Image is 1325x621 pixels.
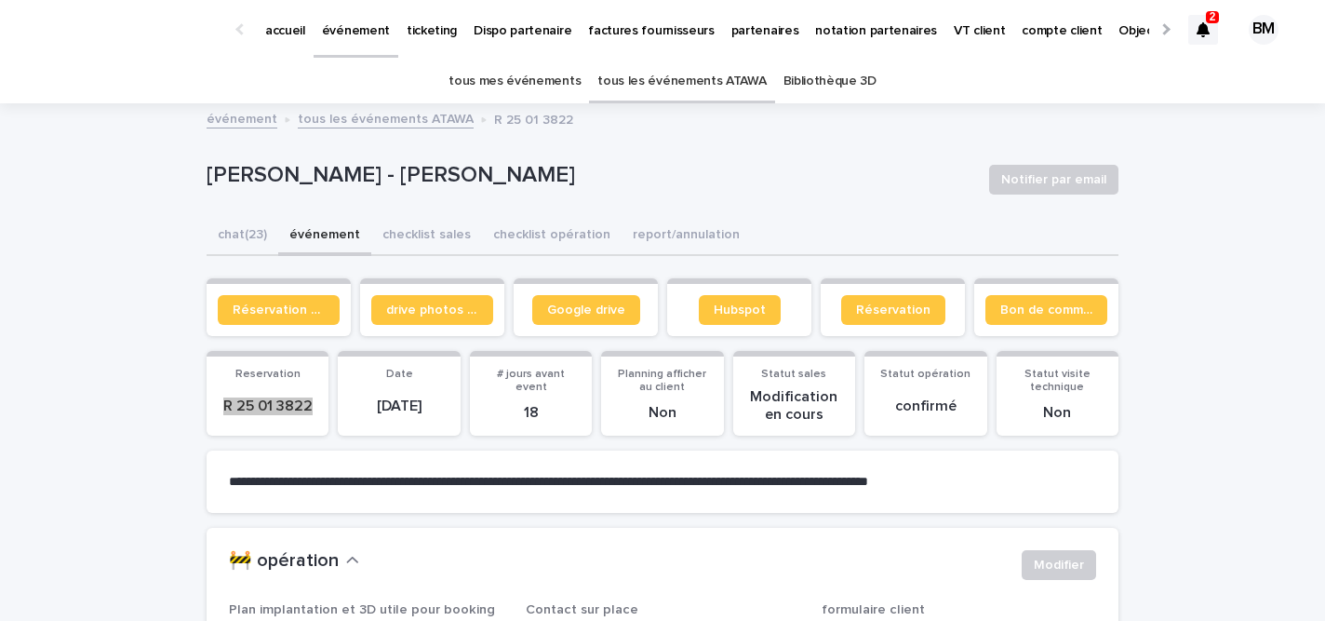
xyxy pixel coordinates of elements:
span: Réservation client [233,304,325,317]
span: Bon de commande [1000,304,1092,317]
p: Modification en cours [744,388,844,424]
span: Contact sur place [526,603,638,616]
button: report/annulation [622,217,751,256]
span: formulaire client [822,603,925,616]
span: Google drive [547,304,625,317]
a: tous mes événements [448,60,581,103]
a: tous les événements ATAWA [298,107,474,128]
img: Ls34BcGeRexTGTNfXpUC [37,11,218,48]
p: [PERSON_NAME] - [PERSON_NAME] [207,162,974,189]
button: Notifier par email [989,165,1118,195]
p: Non [1008,404,1107,422]
span: Planning afficher au client [618,369,706,393]
a: Réservation client [218,295,340,325]
a: Bibliothèque 3D [783,60,877,103]
a: drive photos coordinateur [371,295,493,325]
p: confirmé [876,398,975,415]
button: checklist opération [482,217,622,256]
button: chat (23) [207,217,278,256]
p: [DATE] [349,398,448,415]
span: Réservation [856,304,930,317]
a: tous les événements ATAWA [597,60,766,103]
p: 2 [1210,10,1216,23]
span: # jours avant event [497,369,565,393]
span: Statut opération [880,369,970,380]
p: R 25 01 3822 [218,398,317,415]
span: drive photos coordinateur [386,304,478,317]
button: Modifier [1022,550,1096,580]
p: R 25 01 3822 [494,108,573,128]
span: Plan implantation et 3D utile pour booking [229,603,495,616]
button: checklist sales [371,217,482,256]
a: événement [207,107,277,128]
span: Hubspot [714,304,766,317]
h2: 🚧 opération [229,550,339,573]
a: Hubspot [699,295,781,325]
span: Notifier par email [1001,170,1106,189]
button: 🚧 opération [229,550,359,573]
div: BM [1249,15,1278,45]
p: Non [612,404,712,422]
p: 18 [481,404,581,422]
span: Date [386,369,413,380]
span: Statut visite technique [1024,369,1091,393]
div: 2 [1188,15,1218,45]
a: Réservation [841,295,945,325]
span: Reservation [235,369,301,380]
span: Statut sales [761,369,826,380]
a: Google drive [532,295,640,325]
a: Bon de commande [985,295,1107,325]
span: Modifier [1034,556,1084,574]
button: événement [278,217,371,256]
